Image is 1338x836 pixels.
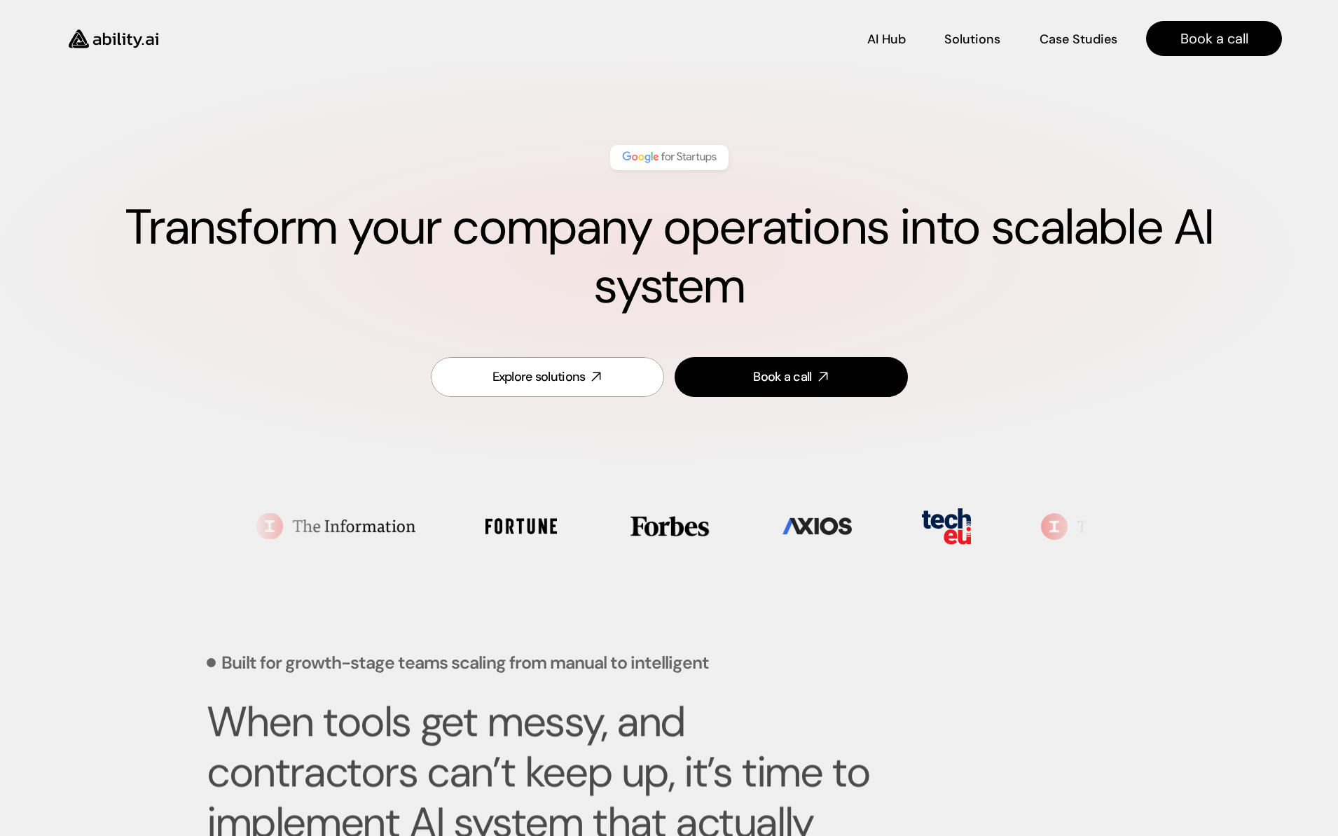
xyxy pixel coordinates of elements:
[178,21,1282,56] nav: Main navigation
[1146,21,1282,56] a: Book a call
[675,357,908,397] a: Book a call
[431,357,664,397] a: Explore solutions
[492,368,586,386] div: Explore solutions
[867,31,906,48] p: AI Hub
[867,27,906,51] a: AI Hub
[1180,29,1248,48] p: Book a call
[56,198,1282,316] h1: Transform your company operations into scalable AI system
[221,654,709,671] p: Built for growth-stage teams scaling from manual to intelligent
[1039,27,1118,51] a: Case Studies
[753,368,811,386] div: Book a call
[944,27,1000,51] a: Solutions
[944,31,1000,48] p: Solutions
[1040,31,1117,48] p: Case Studies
